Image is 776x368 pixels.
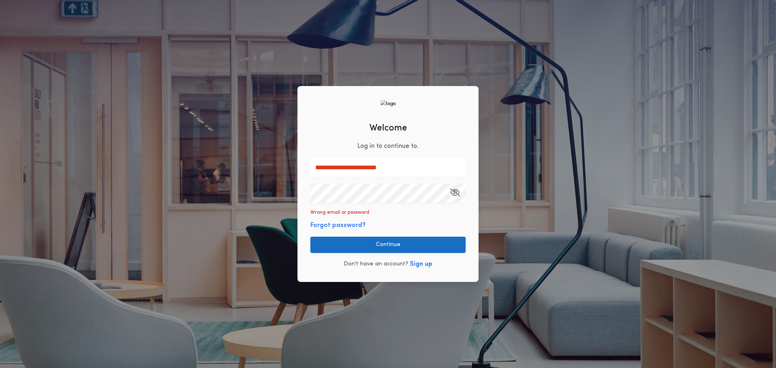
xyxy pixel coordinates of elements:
[369,122,407,135] h2: Welcome
[310,221,366,230] button: Forgot password?
[310,209,369,216] p: Wrong email or password
[344,260,408,268] p: Don't have an account?
[357,141,419,151] p: Log in to continue to .
[410,259,432,269] button: Sign up
[380,100,396,107] img: logo
[310,237,466,253] button: Continue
